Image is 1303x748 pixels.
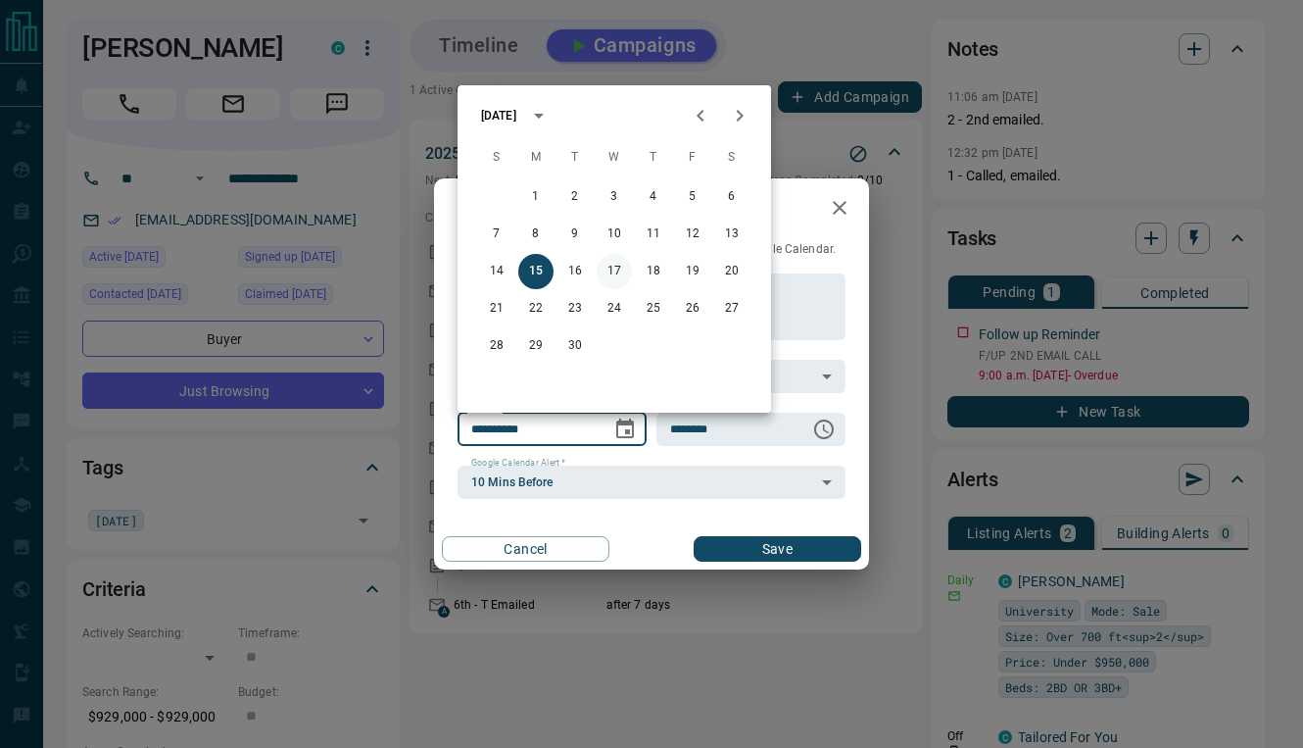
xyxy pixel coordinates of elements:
[597,291,632,326] button: 24
[479,254,514,289] button: 14
[720,96,759,135] button: Next month
[557,254,593,289] button: 16
[804,410,844,449] button: Choose time, selected time is 9:00 AM
[442,536,609,562] button: Cancel
[479,291,514,326] button: 21
[636,254,671,289] button: 18
[636,291,671,326] button: 25
[597,217,632,252] button: 10
[636,179,671,215] button: 4
[597,254,632,289] button: 17
[518,254,554,289] button: 15
[675,138,710,177] span: Friday
[675,291,710,326] button: 26
[434,178,559,241] h2: Edit Task
[479,138,514,177] span: Sunday
[694,536,861,562] button: Save
[597,179,632,215] button: 3
[714,291,749,326] button: 27
[522,99,555,132] button: calendar view is open, switch to year view
[557,138,593,177] span: Tuesday
[681,96,720,135] button: Previous month
[636,217,671,252] button: 11
[714,217,749,252] button: 13
[479,328,514,364] button: 28
[670,404,696,417] label: Time
[675,254,710,289] button: 19
[675,217,710,252] button: 12
[714,138,749,177] span: Saturday
[479,217,514,252] button: 7
[714,179,749,215] button: 6
[518,217,554,252] button: 8
[518,291,554,326] button: 22
[636,138,671,177] span: Thursday
[557,328,593,364] button: 30
[481,107,516,125] div: [DATE]
[597,138,632,177] span: Wednesday
[518,328,554,364] button: 29
[605,410,645,449] button: Choose date, selected date is Sep 15, 2025
[518,179,554,215] button: 1
[557,179,593,215] button: 2
[458,466,845,499] div: 10 Mins Before
[557,217,593,252] button: 9
[471,404,496,417] label: Date
[471,457,565,470] label: Google Calendar Alert
[714,254,749,289] button: 20
[675,179,710,215] button: 5
[518,138,554,177] span: Monday
[557,291,593,326] button: 23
